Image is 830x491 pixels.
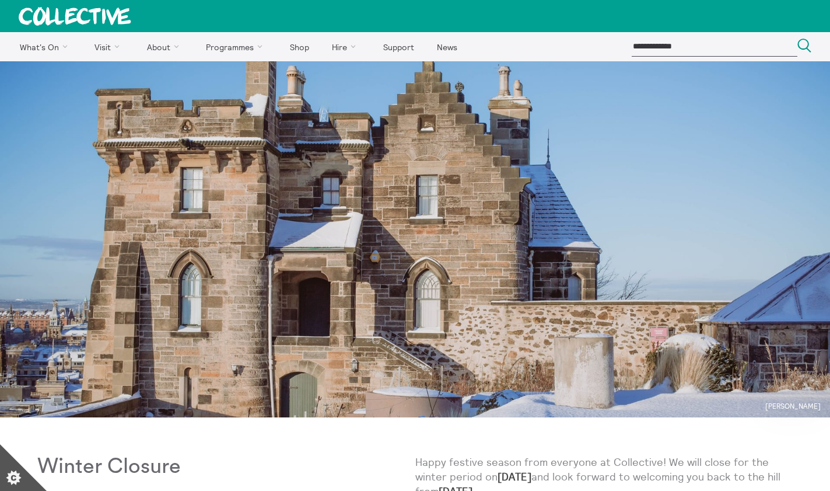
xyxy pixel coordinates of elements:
strong: [DATE] [498,470,531,483]
h3: Winter Closure [37,455,226,479]
a: Shop [279,32,319,61]
a: Support [373,32,424,61]
a: Visit [85,32,135,61]
a: About [136,32,194,61]
a: Hire [322,32,371,61]
a: What's On [9,32,82,61]
a: News [426,32,467,61]
a: Programmes [196,32,278,61]
p: [PERSON_NAME] [765,402,821,410]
